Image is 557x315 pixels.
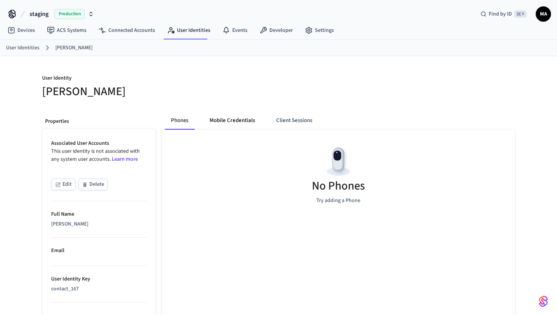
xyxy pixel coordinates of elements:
[316,197,360,205] p: Try adding a Phone
[51,220,147,228] div: [PERSON_NAME]
[51,247,147,255] p: Email
[474,7,533,21] div: Find by ID⌘ K
[51,210,147,218] p: Full Name
[514,10,527,18] span: ⌘ K
[2,24,41,37] a: Devices
[216,24,253,37] a: Events
[51,147,147,163] p: This user identity is not associated with any system user accounts.
[312,178,365,194] h5: No Phones
[253,24,299,37] a: Developer
[203,111,261,130] button: Mobile Credentials
[539,295,548,307] img: SeamLogoGradient.69752ec5.svg
[45,118,153,125] p: Properties
[321,145,355,179] img: Devices Empty State
[537,7,550,21] span: MA
[165,111,194,130] button: Phones
[30,9,49,19] span: staging
[42,74,274,84] p: User Identity
[161,24,216,37] a: User Identities
[92,24,161,37] a: Connected Accounts
[41,24,92,37] a: ACS Systems
[299,24,340,37] a: Settings
[6,44,39,52] a: User Identities
[270,111,318,130] button: Client Sessions
[51,179,75,190] button: Edit
[55,9,85,19] span: Production
[112,155,138,163] a: Learn more
[51,285,147,293] div: contact_167
[42,84,274,99] h5: [PERSON_NAME]
[51,139,147,147] p: Associated User Accounts
[78,179,108,190] button: Delete
[536,6,551,22] button: MA
[51,275,147,283] p: User Identity Key
[489,10,512,18] span: Find by ID
[55,44,92,52] a: [PERSON_NAME]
